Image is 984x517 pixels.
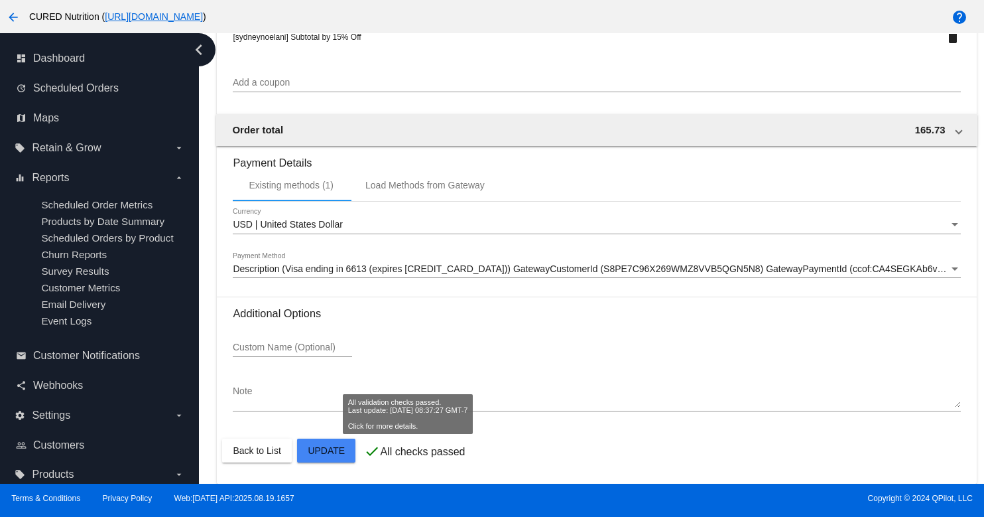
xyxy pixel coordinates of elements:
a: Products by Date Summary [41,216,164,227]
div: Load Methods from Gateway [365,180,485,190]
a: Scheduled Orders by Product [41,232,173,244]
span: Products [32,469,74,480]
i: settings [15,410,25,421]
span: [sydneynoelani] Subtotal by 15% Off [233,33,361,42]
span: Customers [33,439,84,451]
span: CURED Nutrition ( ) [29,11,206,22]
a: Customer Metrics [41,282,120,293]
mat-icon: check [364,443,380,459]
mat-select: Currency [233,220,960,230]
i: arrow_drop_down [174,469,184,480]
i: dashboard [16,53,27,64]
span: Update [308,445,345,456]
span: Settings [32,409,70,421]
span: Order total [232,124,283,135]
a: Survey Results [41,265,109,277]
i: local_offer [15,143,25,153]
span: USD | United States Dollar [233,219,342,230]
a: Privacy Policy [103,494,153,503]
i: arrow_drop_down [174,173,184,183]
mat-icon: delete [945,29,961,45]
h3: Additional Options [233,307,960,320]
a: Scheduled Order Metrics [41,199,153,210]
i: arrow_drop_down [174,410,184,421]
a: email Customer Notifications [16,345,184,366]
i: arrow_drop_down [174,143,184,153]
a: Churn Reports [41,249,107,260]
div: Existing methods (1) [249,180,334,190]
i: equalizer [15,173,25,183]
i: share [16,380,27,391]
mat-icon: arrow_back [5,9,21,25]
a: [URL][DOMAIN_NAME] [105,11,203,22]
a: Web:[DATE] API:2025.08.19.1657 [174,494,294,503]
a: update Scheduled Orders [16,78,184,99]
i: update [16,83,27,94]
button: Back to List [222,439,291,463]
button: Update [297,439,355,463]
a: dashboard Dashboard [16,48,184,69]
i: email [16,350,27,361]
input: Add a coupon [233,78,960,88]
span: Back to List [233,445,280,456]
a: Email Delivery [41,299,105,310]
input: Custom Name (Optional) [233,342,352,353]
span: Dashboard [33,52,85,64]
a: Terms & Conditions [11,494,80,503]
mat-icon: help [952,9,967,25]
h3: Payment Details [233,147,960,169]
mat-select: Payment Method [233,264,960,275]
a: Event Logs [41,315,92,327]
span: Maps [33,112,59,124]
span: 165.73 [915,124,946,135]
a: people_outline Customers [16,435,184,456]
i: map [16,113,27,123]
span: Customer Notifications [33,350,140,362]
p: All checks passed [380,446,465,458]
span: Webhooks [33,380,83,392]
i: chevron_left [188,39,210,60]
a: share Webhooks [16,375,184,396]
span: Retain & Grow [32,142,101,154]
span: Reports [32,172,69,184]
span: Copyright © 2024 QPilot, LLC [503,494,973,503]
mat-expansion-panel-header: Order total 165.73 [216,114,977,146]
i: people_outline [16,440,27,451]
span: Scheduled Orders [33,82,119,94]
i: local_offer [15,469,25,480]
a: map Maps [16,108,184,129]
